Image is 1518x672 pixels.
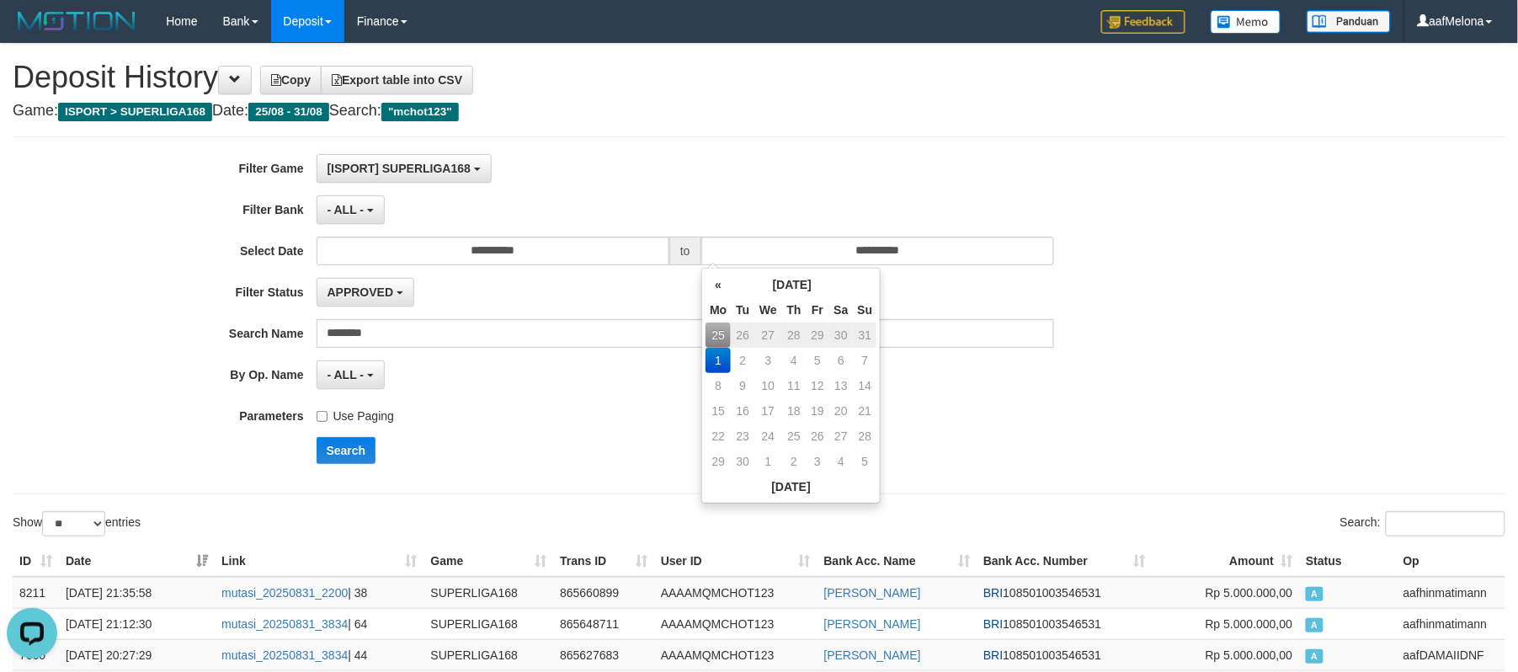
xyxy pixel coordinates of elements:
td: aafhinmatimann [1397,577,1505,609]
th: Game: activate to sort column ascending [424,546,554,577]
span: Export table into CSV [332,73,462,87]
span: Copy [271,73,311,87]
button: - ALL - [317,195,385,224]
td: 14 [853,373,876,398]
td: 5 [853,449,876,474]
span: BRI [983,617,1003,631]
td: 1 [706,348,731,373]
th: [DATE] [706,474,876,499]
span: Rp 5.000.000,00 [1206,586,1293,600]
span: to [669,237,701,265]
td: 21 [853,398,876,424]
td: 865660899 [553,577,654,609]
td: 28 [853,424,876,449]
th: Bank Acc. Name: activate to sort column ascending [818,546,977,577]
td: 3 [807,449,829,474]
th: ID: activate to sort column ascending [13,546,59,577]
th: Th [782,297,807,323]
button: Open LiveChat chat widget [7,7,57,57]
button: [ISPORT] SUPERLIGA168 [317,154,492,183]
select: Showentries [42,511,105,536]
td: 13 [829,373,854,398]
td: | 64 [215,608,423,639]
th: Su [853,297,876,323]
td: [DATE] 20:27:29 [59,639,215,670]
img: panduan.png [1307,10,1391,33]
span: Rp 5.000.000,00 [1206,617,1293,631]
td: | 44 [215,639,423,670]
td: 108501003546531 [977,608,1153,639]
h4: Game: Date: Search: [13,103,1505,120]
td: 1 [754,449,782,474]
td: 15 [706,398,731,424]
th: Op [1397,546,1505,577]
img: Feedback.jpg [1101,10,1185,34]
th: Mo [706,297,731,323]
td: AAAAMQMCHOT123 [654,608,818,639]
td: 4 [782,348,807,373]
td: AAAAMQMCHOT123 [654,577,818,609]
td: 24 [754,424,782,449]
td: 108501003546531 [977,639,1153,670]
span: APPROVED [328,285,394,299]
td: SUPERLIGA168 [424,577,554,609]
td: SUPERLIGA168 [424,639,554,670]
td: 19 [807,398,829,424]
td: 16 [731,398,754,424]
img: Button%20Memo.svg [1211,10,1281,34]
span: "mchot123" [381,103,459,121]
td: aafDAMAIIDNF [1397,639,1505,670]
span: [ISPORT] SUPERLIGA168 [328,162,471,175]
img: MOTION_logo.png [13,8,141,34]
th: We [754,297,782,323]
a: [PERSON_NAME] [824,586,921,600]
input: Use Paging [317,411,328,422]
td: 8211 [13,577,59,609]
span: Rp 5.000.000,00 [1206,648,1293,662]
span: Approved [1306,587,1323,601]
span: BRI [983,586,1003,600]
td: 29 [706,449,731,474]
a: mutasi_20250831_3834 [221,648,348,662]
td: 20 [829,398,854,424]
td: SUPERLIGA168 [424,608,554,639]
td: 25 [782,424,807,449]
td: 28 [782,323,807,348]
span: - ALL - [328,368,365,381]
th: User ID: activate to sort column ascending [654,546,818,577]
td: 5 [807,348,829,373]
td: [DATE] 21:12:30 [59,608,215,639]
td: 11 [782,373,807,398]
span: 25/08 - 31/08 [248,103,329,121]
h1: Deposit History [13,61,1505,94]
td: 2 [782,449,807,474]
a: mutasi_20250831_2200 [221,586,348,600]
td: [DATE] 21:35:58 [59,577,215,609]
td: 23 [731,424,754,449]
th: Link: activate to sort column ascending [215,546,423,577]
th: Fr [807,297,829,323]
td: 10 [754,373,782,398]
th: Status [1299,546,1397,577]
span: - ALL - [328,203,365,216]
td: 26 [807,424,829,449]
th: Bank Acc. Number: activate to sort column ascending [977,546,1153,577]
input: Search: [1386,511,1505,536]
th: Trans ID: activate to sort column ascending [553,546,654,577]
th: Tu [731,297,754,323]
th: Date: activate to sort column ascending [59,546,215,577]
td: 17 [754,398,782,424]
td: 8 [706,373,731,398]
label: Show entries [13,511,141,536]
td: aafhinmatimann [1397,608,1505,639]
label: Use Paging [317,402,394,424]
td: 30 [829,323,854,348]
button: APPROVED [317,278,414,307]
span: ISPORT > SUPERLIGA168 [58,103,212,121]
td: 25 [706,323,731,348]
a: mutasi_20250831_3834 [221,617,348,631]
td: 12 [807,373,829,398]
td: 2 [731,348,754,373]
th: Amount: activate to sort column ascending [1153,546,1300,577]
th: Sa [829,297,854,323]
